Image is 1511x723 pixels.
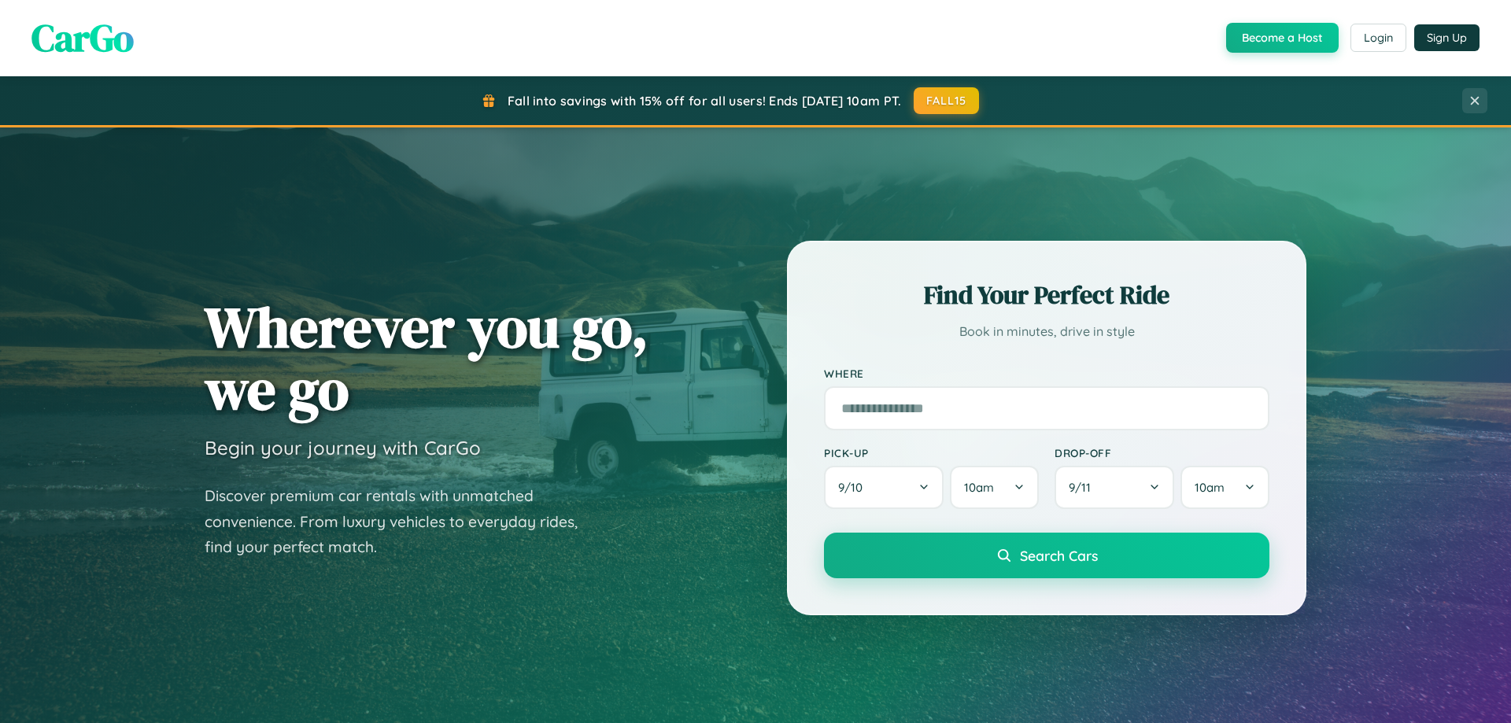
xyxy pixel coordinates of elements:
[1180,466,1269,509] button: 10am
[824,278,1269,312] h2: Find Your Perfect Ride
[1020,547,1098,564] span: Search Cars
[1226,23,1339,53] button: Become a Host
[838,480,870,495] span: 9 / 10
[824,466,944,509] button: 9/10
[205,296,648,420] h1: Wherever you go, we go
[824,367,1269,380] label: Where
[1414,24,1480,51] button: Sign Up
[205,436,481,459] h3: Begin your journey with CarGo
[1055,446,1269,459] label: Drop-off
[824,446,1039,459] label: Pick-up
[1350,24,1406,52] button: Login
[824,533,1269,578] button: Search Cars
[964,480,994,495] span: 10am
[1195,480,1225,495] span: 10am
[205,483,598,560] p: Discover premium car rentals with unmatched convenience. From luxury vehicles to everyday rides, ...
[1055,466,1174,509] button: 9/11
[824,320,1269,343] p: Book in minutes, drive in style
[31,12,134,64] span: CarGo
[914,87,980,114] button: FALL15
[1069,480,1099,495] span: 9 / 11
[508,93,902,109] span: Fall into savings with 15% off for all users! Ends [DATE] 10am PT.
[950,466,1039,509] button: 10am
